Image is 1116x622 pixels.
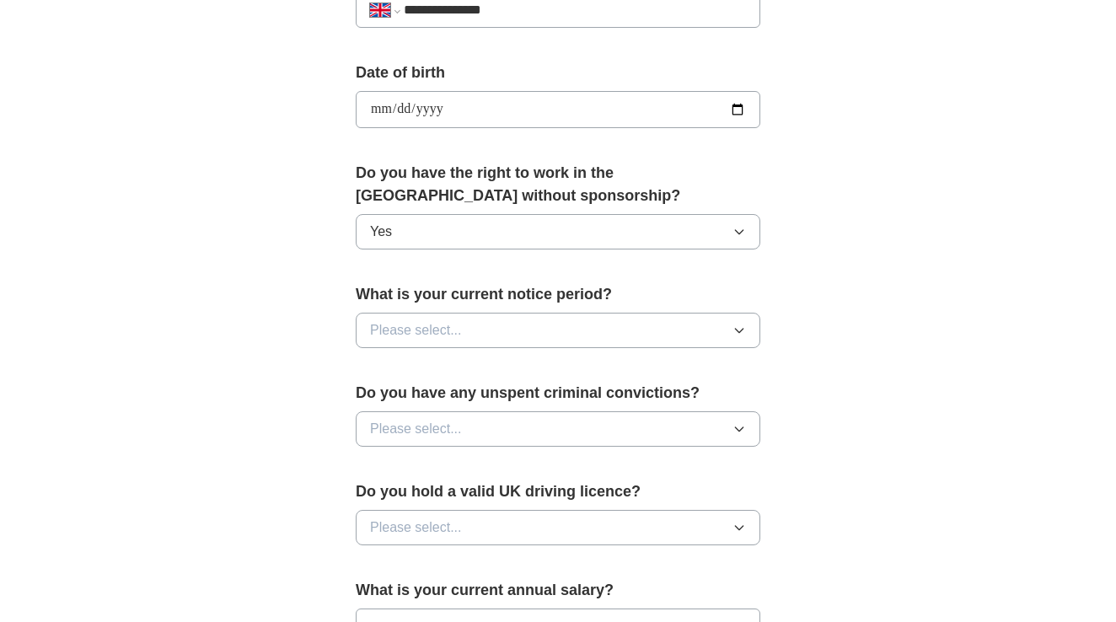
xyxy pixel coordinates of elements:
span: Please select... [370,320,462,340]
button: Please select... [356,313,760,348]
span: Please select... [370,517,462,538]
label: What is your current notice period? [356,283,760,306]
span: Please select... [370,419,462,439]
label: Do you have any unspent criminal convictions? [356,382,760,405]
button: Please select... [356,510,760,545]
button: Please select... [356,411,760,447]
label: What is your current annual salary? [356,579,760,602]
label: Date of birth [356,62,760,84]
label: Do you have the right to work in the [GEOGRAPHIC_DATA] without sponsorship? [356,162,760,207]
button: Yes [356,214,760,249]
span: Yes [370,222,392,242]
label: Do you hold a valid UK driving licence? [356,480,760,503]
